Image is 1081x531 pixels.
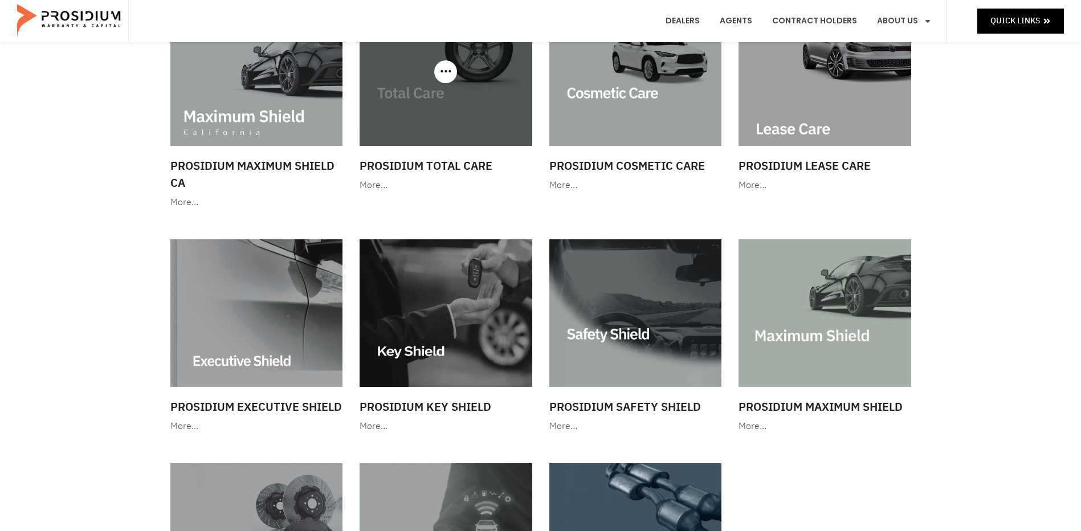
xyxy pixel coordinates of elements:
h3: Prosidium Total Care [360,157,532,174]
h3: Prosidium Key Shield [360,398,532,415]
div: More… [549,418,722,435]
div: More… [360,418,532,435]
div: More… [170,418,343,435]
a: Prosidium Key Shield More… [354,234,538,440]
h3: Prosidium Cosmetic Care [549,157,722,174]
h3: Prosidium Lease Care [739,157,911,174]
a: Prosidium Executive Shield More… [165,234,349,440]
div: More… [170,194,343,211]
a: Prosidium Maximum Shield More… [733,234,917,440]
div: More… [739,418,911,435]
div: More… [739,177,911,194]
a: Quick Links [977,9,1064,33]
div: More… [360,177,532,194]
a: Prosidium Safety Shield More… [544,234,728,440]
h3: Prosidium Maximum Shield CA [170,157,343,191]
h3: Prosidium Executive Shield [170,398,343,415]
h3: Prosidium Safety Shield [549,398,722,415]
span: Quick Links [990,14,1040,28]
div: More… [549,177,722,194]
h3: Prosidium Maximum Shield [739,398,911,415]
